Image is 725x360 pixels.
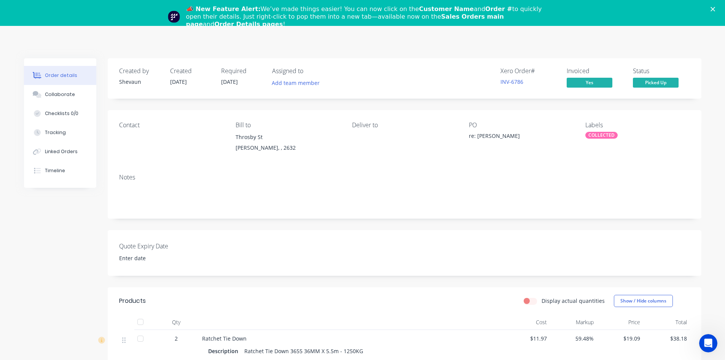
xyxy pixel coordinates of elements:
label: Display actual quantities [542,297,605,305]
button: Add team member [268,78,323,88]
div: Assigned to [272,67,348,75]
span: Yes [567,78,612,87]
div: Invoiced [567,67,624,75]
div: re: [PERSON_NAME] [469,132,564,142]
iframe: Intercom live chat [699,334,717,352]
div: Cost [504,315,550,330]
div: Price [597,315,644,330]
div: Throsby St [236,132,340,142]
div: Deliver to [352,122,456,129]
div: Timeline [45,167,65,174]
div: Linked Orders [45,148,78,155]
span: $19.09 [600,334,641,342]
button: Tracking [24,123,96,142]
div: Collaborate [45,91,75,98]
div: PO [469,122,573,129]
button: Add team member [272,78,324,88]
div: Created by [119,67,161,75]
div: Notes [119,174,690,181]
img: Profile image for Team [168,11,180,23]
div: [PERSON_NAME], , 2632 [236,142,340,153]
div: Tracking [45,129,66,136]
div: Required [221,67,263,75]
div: Close [711,7,718,11]
div: Shevaun [119,78,161,86]
span: $11.97 [507,334,547,342]
div: Ratchet Tie Down 3655 36MM X 5.5m - 1250KG [241,346,366,357]
div: Created [170,67,212,75]
button: Timeline [24,161,96,180]
div: Labels [585,122,690,129]
div: Checklists 0/0 [45,110,78,117]
div: Products [119,296,146,306]
b: 📣 New Feature Alert: [186,5,261,13]
div: We’ve made things easier! You can now click on the and to quickly open their details. Just right-... [186,5,545,28]
label: Quote Expiry Date [119,242,214,251]
div: Order details [45,72,77,79]
div: Total [643,315,690,330]
span: 59.48% [553,334,594,342]
div: Bill to [236,122,340,129]
div: Throsby St[PERSON_NAME], , 2632 [236,132,340,156]
span: [DATE] [170,78,187,85]
button: Checklists 0/0 [24,104,96,123]
b: Order # [485,5,512,13]
span: 2 [175,334,178,342]
div: Qty [153,315,199,330]
div: Description [208,346,241,357]
span: Ratchet Tie Down [202,335,247,342]
span: [DATE] [221,78,238,85]
button: Linked Orders [24,142,96,161]
div: Contact [119,122,223,129]
input: Enter date [114,253,209,264]
button: Show / Hide columns [614,295,673,307]
div: COLLECTED [585,132,618,139]
b: Customer Name [419,5,474,13]
div: Xero Order # [500,67,558,75]
button: Order details [24,66,96,85]
b: Order Details pages [214,21,283,28]
button: Collaborate [24,85,96,104]
button: Picked Up [633,78,679,89]
b: Sales Orders main page [186,13,504,28]
div: Markup [550,315,597,330]
span: $38.18 [646,334,687,342]
a: INV-6786 [500,78,523,85]
span: Picked Up [633,78,679,87]
div: Status [633,67,690,75]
